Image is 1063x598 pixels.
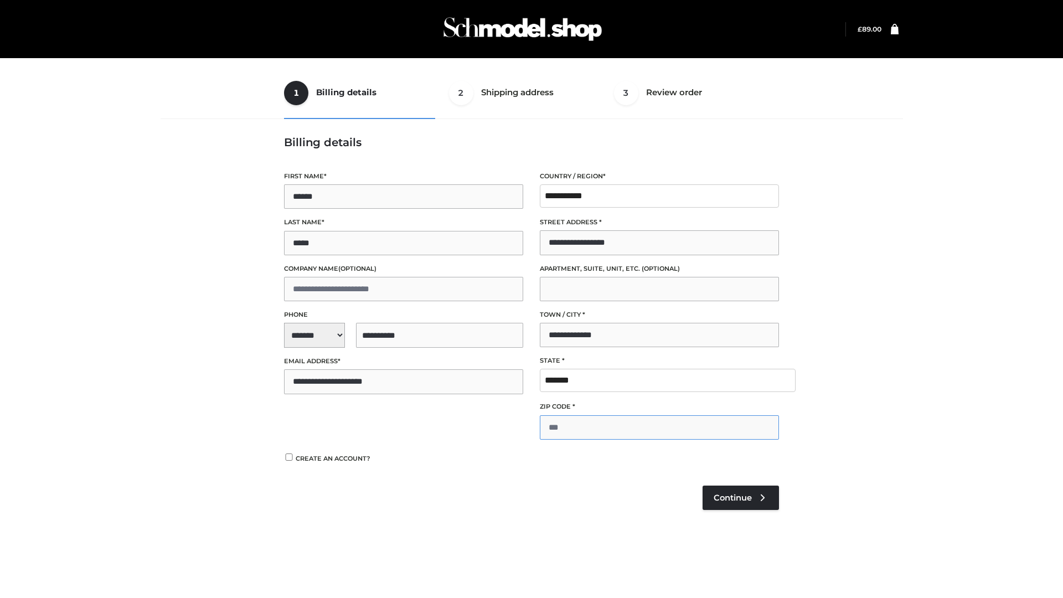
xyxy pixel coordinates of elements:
span: £ [858,25,862,33]
label: ZIP Code [540,401,779,412]
a: £89.00 [858,25,881,33]
img: Schmodel Admin 964 [440,7,606,51]
span: Continue [714,493,752,503]
label: State [540,355,779,366]
label: Email address [284,356,523,367]
h3: Billing details [284,136,779,149]
label: First name [284,171,523,182]
label: Apartment, suite, unit, etc. [540,264,779,274]
a: Continue [703,486,779,510]
label: Company name [284,264,523,274]
span: (optional) [338,265,376,272]
label: Town / City [540,310,779,320]
bdi: 89.00 [858,25,881,33]
label: Last name [284,217,523,228]
label: Street address [540,217,779,228]
input: Create an account? [284,453,294,461]
label: Country / Region [540,171,779,182]
span: (optional) [642,265,680,272]
span: Create an account? [296,455,370,462]
label: Phone [284,310,523,320]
